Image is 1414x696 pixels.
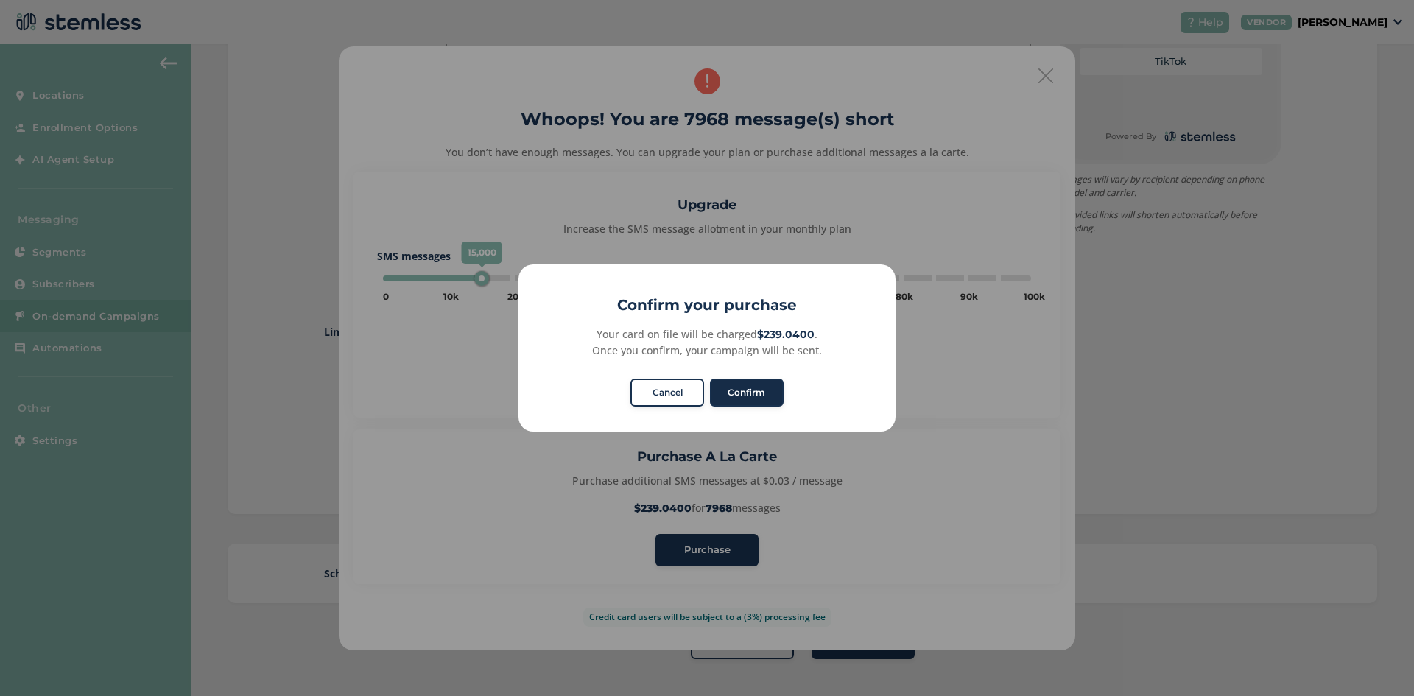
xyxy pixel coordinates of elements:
div: Your card on file will be charged . Once you confirm, your campaign will be sent. [535,326,879,358]
iframe: Chat Widget [1340,625,1414,696]
strong: $239.0400 [757,328,815,341]
h2: Confirm your purchase [518,294,896,316]
button: Cancel [630,379,704,407]
button: Confirm [710,379,784,407]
